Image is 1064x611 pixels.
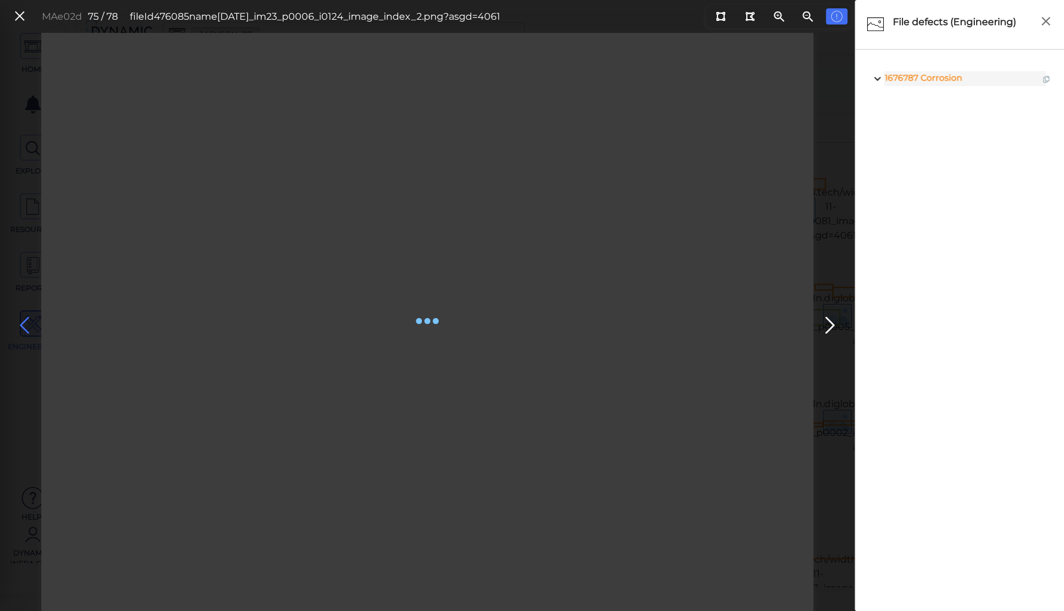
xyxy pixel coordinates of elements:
div: MAe02d [42,10,82,24]
iframe: Chat [1013,557,1055,602]
div: 75 / 78 [88,10,118,24]
span: 1676787 [884,72,918,83]
div: fileId 476085 name [DATE]_im23_p0006_i0124_image_index_2.png?asgd=4061 [130,10,500,24]
span: Corrosion [920,72,962,83]
div: File defects (Engineering) [890,12,1032,37]
div: 1676787 Corrosion [861,62,1058,96]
